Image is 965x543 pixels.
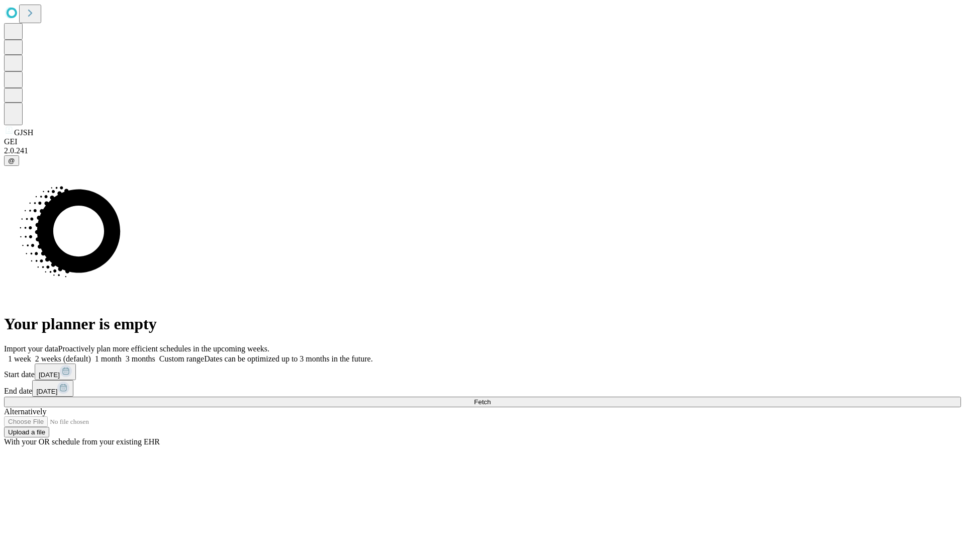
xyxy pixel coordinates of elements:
span: Dates can be optimized up to 3 months in the future. [204,354,372,363]
span: GJSH [14,128,33,137]
div: End date [4,380,961,397]
span: [DATE] [39,371,60,379]
span: Fetch [474,398,491,406]
button: Fetch [4,397,961,407]
span: 2 weeks (default) [35,354,91,363]
span: Import your data [4,344,58,353]
span: [DATE] [36,388,57,395]
button: [DATE] [32,380,73,397]
span: 1 month [95,354,122,363]
span: 3 months [126,354,155,363]
span: With your OR schedule from your existing EHR [4,437,160,446]
span: @ [8,157,15,164]
span: Alternatively [4,407,46,416]
button: @ [4,155,19,166]
span: Proactively plan more efficient schedules in the upcoming weeks. [58,344,269,353]
button: Upload a file [4,427,49,437]
div: GEI [4,137,961,146]
span: 1 week [8,354,31,363]
div: 2.0.241 [4,146,961,155]
div: Start date [4,364,961,380]
h1: Your planner is empty [4,315,961,333]
span: Custom range [159,354,204,363]
button: [DATE] [35,364,76,380]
